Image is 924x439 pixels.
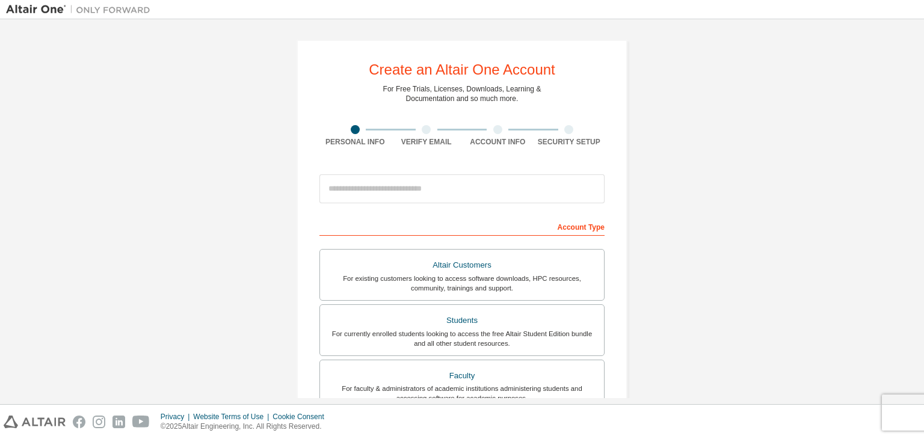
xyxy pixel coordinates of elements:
[319,216,605,236] div: Account Type
[391,137,463,147] div: Verify Email
[327,384,597,403] div: For faculty & administrators of academic institutions administering students and accessing softwa...
[327,367,597,384] div: Faculty
[93,416,105,428] img: instagram.svg
[132,416,150,428] img: youtube.svg
[462,137,534,147] div: Account Info
[327,274,597,293] div: For existing customers looking to access software downloads, HPC resources, community, trainings ...
[327,312,597,329] div: Students
[319,137,391,147] div: Personal Info
[383,84,541,103] div: For Free Trials, Licenses, Downloads, Learning & Documentation and so much more.
[327,257,597,274] div: Altair Customers
[327,329,597,348] div: For currently enrolled students looking to access the free Altair Student Edition bundle and all ...
[112,416,125,428] img: linkedin.svg
[193,412,273,422] div: Website Terms of Use
[4,416,66,428] img: altair_logo.svg
[369,63,555,77] div: Create an Altair One Account
[73,416,85,428] img: facebook.svg
[273,412,331,422] div: Cookie Consent
[534,137,605,147] div: Security Setup
[161,412,193,422] div: Privacy
[6,4,156,16] img: Altair One
[161,422,331,432] p: © 2025 Altair Engineering, Inc. All Rights Reserved.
